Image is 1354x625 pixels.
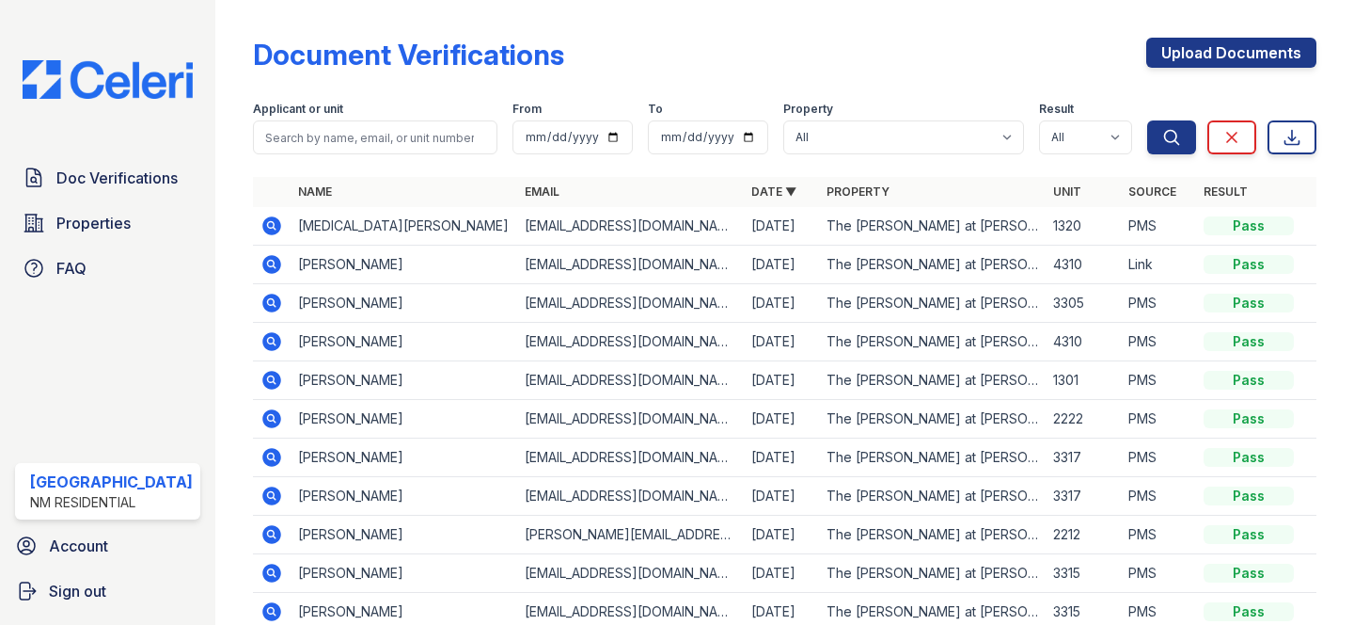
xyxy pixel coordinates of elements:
[298,184,332,199] a: Name
[819,554,1046,593] td: The [PERSON_NAME] at [PERSON_NAME][GEOGRAPHIC_DATA]
[648,102,663,117] label: To
[1121,400,1196,439] td: PMS
[744,400,819,439] td: [DATE]
[1121,284,1196,323] td: PMS
[1204,487,1294,505] div: Pass
[1121,439,1196,477] td: PMS
[1121,246,1196,284] td: Link
[15,249,200,287] a: FAQ
[1046,400,1121,439] td: 2222
[1121,477,1196,516] td: PMS
[1121,516,1196,554] td: PMS
[8,527,208,565] a: Account
[1046,361,1121,400] td: 1301
[1204,216,1294,235] div: Pass
[1046,516,1121,554] td: 2212
[291,516,517,554] td: [PERSON_NAME]
[517,477,744,516] td: [EMAIL_ADDRESS][DOMAIN_NAME]
[819,361,1046,400] td: The [PERSON_NAME] at [PERSON_NAME][GEOGRAPHIC_DATA]
[512,102,542,117] label: From
[30,493,193,512] div: NM Residential
[1146,38,1316,68] a: Upload Documents
[30,471,193,493] div: [GEOGRAPHIC_DATA]
[525,184,559,199] a: Email
[783,102,833,117] label: Property
[1046,439,1121,477] td: 3317
[291,361,517,400] td: [PERSON_NAME]
[56,167,178,189] span: Doc Verifications
[253,120,497,154] input: Search by name, email, or unit number
[819,207,1046,246] td: The [PERSON_NAME] at [PERSON_NAME][GEOGRAPHIC_DATA]
[517,361,744,400] td: [EMAIL_ADDRESS][DOMAIN_NAME]
[15,204,200,242] a: Properties
[1128,184,1176,199] a: Source
[1046,246,1121,284] td: 4310
[1046,554,1121,593] td: 3315
[827,184,890,199] a: Property
[1053,184,1081,199] a: Unit
[819,284,1046,323] td: The [PERSON_NAME] at [PERSON_NAME][GEOGRAPHIC_DATA]
[517,516,744,554] td: [PERSON_NAME][EMAIL_ADDRESS][PERSON_NAME][DOMAIN_NAME]
[744,323,819,361] td: [DATE]
[1204,294,1294,312] div: Pass
[291,554,517,593] td: [PERSON_NAME]
[1204,332,1294,351] div: Pass
[1204,371,1294,390] div: Pass
[517,439,744,477] td: [EMAIL_ADDRESS][DOMAIN_NAME]
[49,535,108,557] span: Account
[253,38,564,72] div: Document Verifications
[751,184,796,199] a: Date ▼
[56,257,87,280] span: FAQ
[291,284,517,323] td: [PERSON_NAME]
[744,477,819,516] td: [DATE]
[291,400,517,439] td: [PERSON_NAME]
[1204,448,1294,467] div: Pass
[253,102,343,117] label: Applicant or unit
[1121,323,1196,361] td: PMS
[744,361,819,400] td: [DATE]
[517,323,744,361] td: [EMAIL_ADDRESS][DOMAIN_NAME]
[49,580,106,602] span: Sign out
[517,284,744,323] td: [EMAIL_ADDRESS][DOMAIN_NAME]
[819,400,1046,439] td: The [PERSON_NAME] at [PERSON_NAME][GEOGRAPHIC_DATA]
[1039,102,1074,117] label: Result
[517,554,744,593] td: [EMAIL_ADDRESS][DOMAIN_NAME]
[291,477,517,516] td: [PERSON_NAME]
[1046,323,1121,361] td: 4310
[819,477,1046,516] td: The [PERSON_NAME] at [PERSON_NAME][GEOGRAPHIC_DATA]
[1204,255,1294,274] div: Pass
[1204,602,1294,621] div: Pass
[1204,409,1294,428] div: Pass
[744,207,819,246] td: [DATE]
[1204,564,1294,583] div: Pass
[744,246,819,284] td: [DATE]
[819,439,1046,477] td: The [PERSON_NAME] at [PERSON_NAME][GEOGRAPHIC_DATA]
[8,60,208,99] img: CE_Logo_Blue-a8612792a0a2168367f1c8372b55b34899dd931a85d93a1a3d3e32e68fde9ad4.png
[744,439,819,477] td: [DATE]
[819,516,1046,554] td: The [PERSON_NAME] at [PERSON_NAME][GEOGRAPHIC_DATA]
[1046,284,1121,323] td: 3305
[744,516,819,554] td: [DATE]
[517,246,744,284] td: [EMAIL_ADDRESS][DOMAIN_NAME]
[744,554,819,593] td: [DATE]
[517,207,744,246] td: [EMAIL_ADDRESS][DOMAIN_NAME]
[819,323,1046,361] td: The [PERSON_NAME] at [PERSON_NAME][GEOGRAPHIC_DATA]
[1204,184,1248,199] a: Result
[291,246,517,284] td: [PERSON_NAME]
[1046,207,1121,246] td: 1320
[1046,477,1121,516] td: 3317
[291,439,517,477] td: [PERSON_NAME]
[517,400,744,439] td: [EMAIL_ADDRESS][DOMAIN_NAME]
[1121,207,1196,246] td: PMS
[56,212,131,234] span: Properties
[8,572,208,610] a: Sign out
[291,207,517,246] td: [MEDICAL_DATA][PERSON_NAME]
[819,246,1046,284] td: The [PERSON_NAME] at [PERSON_NAME][GEOGRAPHIC_DATA]
[1204,525,1294,544] div: Pass
[744,284,819,323] td: [DATE]
[1121,554,1196,593] td: PMS
[15,159,200,197] a: Doc Verifications
[291,323,517,361] td: [PERSON_NAME]
[1121,361,1196,400] td: PMS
